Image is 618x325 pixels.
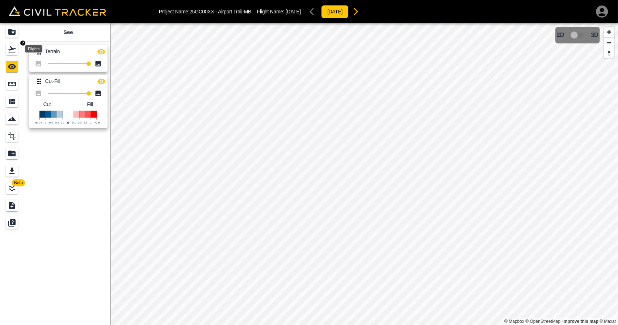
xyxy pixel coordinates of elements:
[591,32,598,38] span: 3D
[563,319,598,324] a: Map feedback
[9,6,106,16] img: Civil Tracker
[557,32,564,38] span: 2D
[159,9,251,14] p: Project Name: 25GC00XX - Airport Trail-MB
[257,9,301,14] p: Flight Name:
[110,23,618,325] canvas: Map
[604,37,614,48] button: Zoom out
[604,27,614,37] button: Zoom in
[526,319,561,324] a: OpenStreetMap
[504,319,524,324] a: Mapbox
[25,45,42,52] div: Flights
[286,9,301,14] span: [DATE]
[600,319,616,324] a: Maxar
[321,5,349,18] button: [DATE]
[567,28,588,42] span: 3D model not uploaded yet
[604,48,614,58] button: Reset bearing to north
